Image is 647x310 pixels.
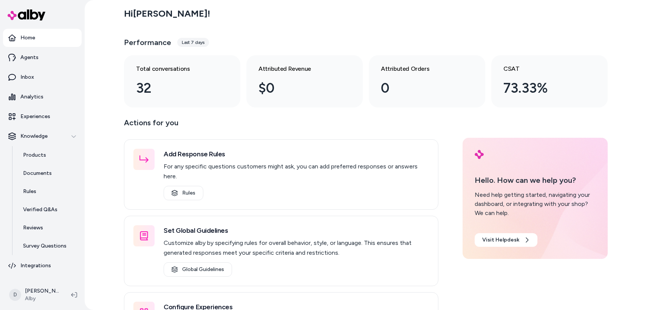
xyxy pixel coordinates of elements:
a: Attributed Orders 0 [369,55,485,107]
p: Home [20,34,35,42]
a: Reviews [15,219,82,237]
h3: Attributed Orders [381,64,461,73]
a: Agents [3,48,82,67]
p: Experiences [20,113,50,120]
a: Total conversations 32 [124,55,240,107]
a: Attributed Revenue $0 [246,55,363,107]
h3: CSAT [503,64,584,73]
button: D[PERSON_NAME]Alby [5,283,65,307]
h3: Attributed Revenue [258,64,339,73]
a: Integrations [3,257,82,275]
p: Integrations [20,262,51,269]
span: Alby [25,295,59,302]
p: Actions for you [124,117,438,135]
span: D [9,289,21,301]
a: Verified Q&As [15,201,82,219]
p: Rules [23,188,36,195]
a: Survey Questions [15,237,82,255]
div: 73.33% [503,78,584,98]
img: alby Logo [8,9,45,20]
p: Verified Q&As [23,206,57,213]
div: $0 [258,78,339,98]
p: Survey Questions [23,242,67,250]
a: Experiences [3,107,82,126]
a: Documents [15,164,82,182]
h3: Performance [124,37,171,48]
a: Inbox [3,68,82,86]
p: Products [23,151,46,159]
img: alby Logo [475,150,484,159]
p: Customize alby by specifying rules for overall behavior, style, or language. This ensures that ge... [164,238,429,258]
a: Rules [164,186,203,200]
p: For any specific questions customers might ask, you can add preferred responses or answers here. [164,162,429,181]
div: 0 [381,78,461,98]
p: Analytics [20,93,43,101]
a: Rules [15,182,82,201]
div: Last 7 days [177,38,209,47]
p: Hello. How can we help you? [475,174,596,186]
a: Products [15,146,82,164]
p: Agents [20,54,39,61]
p: Documents [23,170,52,177]
a: Visit Helpdesk [475,233,537,247]
p: Inbox [20,73,34,81]
a: Analytics [3,88,82,106]
h2: Hi [PERSON_NAME] ! [124,8,210,19]
button: Knowledge [3,127,82,145]
p: Knowledge [20,132,48,140]
a: Global Guidelines [164,262,232,277]
p: [PERSON_NAME] [25,287,59,295]
h3: Total conversations [136,64,216,73]
div: Need help getting started, navigating your dashboard, or integrating with your shop? We can help. [475,190,596,218]
h3: Set Global Guidelines [164,225,429,236]
div: 32 [136,78,216,98]
p: Reviews [23,224,43,232]
a: Home [3,29,82,47]
h3: Add Response Rules [164,149,429,159]
a: CSAT 73.33% [491,55,608,107]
